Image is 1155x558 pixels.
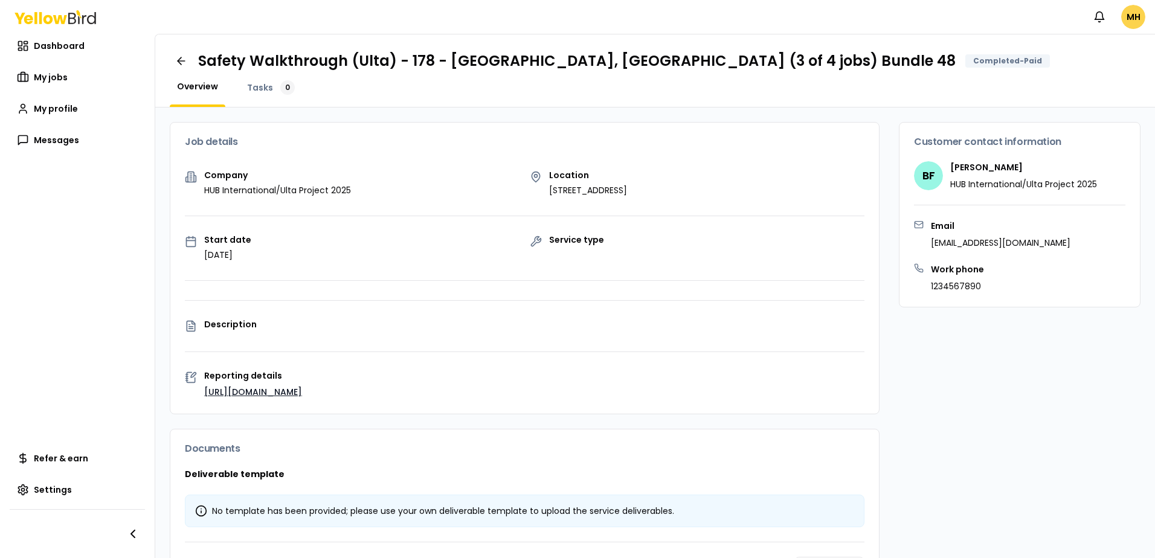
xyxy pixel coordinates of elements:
div: 0 [280,80,295,95]
h3: Job details [185,137,864,147]
h3: Customer contact information [914,137,1125,147]
p: 1234567890 [931,280,984,292]
div: No template has been provided; please use your own deliverable template to upload the service del... [195,505,854,517]
p: Service type [549,236,604,244]
h1: Safety Walkthrough (Ulta) - 178 - [GEOGRAPHIC_DATA], [GEOGRAPHIC_DATA] (3 of 4 jobs) Bundle 48 [198,51,956,71]
p: [EMAIL_ADDRESS][DOMAIN_NAME] [931,237,1070,249]
h3: Work phone [931,263,984,275]
a: Settings [10,478,145,502]
span: Dashboard [34,40,85,52]
a: [URL][DOMAIN_NAME] [204,386,302,398]
h3: Documents [185,444,864,454]
span: Refer & earn [34,452,88,464]
p: Start date [204,236,251,244]
p: Location [549,171,627,179]
h3: Email [931,220,1070,232]
a: My jobs [10,65,145,89]
span: Overview [177,80,218,92]
p: Reporting details [204,371,864,380]
h3: Deliverable template [185,468,864,480]
span: Settings [34,484,72,496]
span: My jobs [34,71,68,83]
div: Completed-Paid [965,54,1050,68]
a: Overview [170,80,225,92]
h4: [PERSON_NAME] [950,161,1097,173]
a: Messages [10,128,145,152]
span: BF [914,161,943,190]
span: Tasks [247,82,273,94]
a: Refer & earn [10,446,145,470]
p: [DATE] [204,249,251,261]
p: HUB International/Ulta Project 2025 [950,178,1097,190]
a: Dashboard [10,34,145,58]
p: Company [204,171,351,179]
span: MH [1121,5,1145,29]
span: My profile [34,103,78,115]
p: [STREET_ADDRESS] [549,184,627,196]
a: Tasks0 [240,80,302,95]
p: HUB International/Ulta Project 2025 [204,184,351,196]
a: My profile [10,97,145,121]
p: Description [204,320,864,329]
span: Messages [34,134,79,146]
